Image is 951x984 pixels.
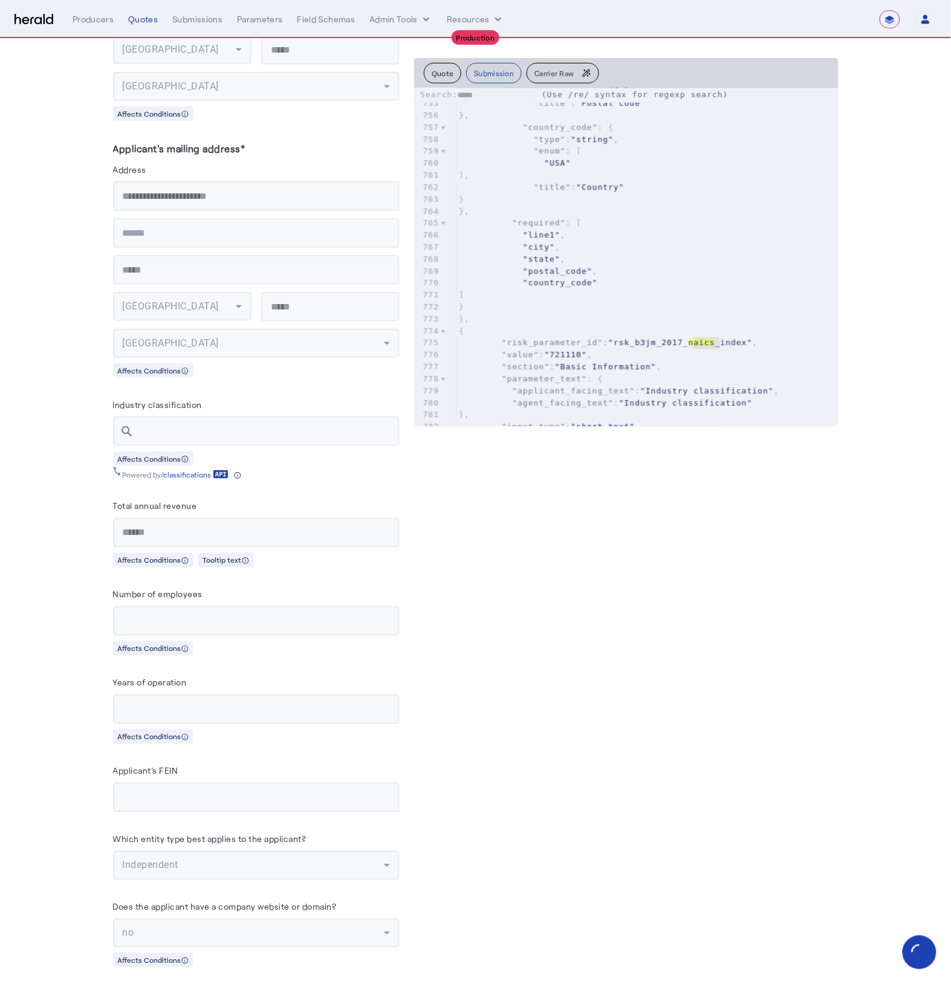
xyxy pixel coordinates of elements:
[113,553,193,568] div: Affects Conditions
[113,589,203,600] label: Number of employees
[452,30,500,45] div: Production
[414,109,441,121] div: 756
[414,134,441,146] div: 758
[502,374,587,383] span: "parameter_text"
[113,106,193,121] div: Affects Conditions
[414,193,441,206] div: 763
[414,265,441,277] div: 769
[523,267,592,276] span: "postal_code"
[544,158,571,167] span: "USA"
[459,254,566,264] span: ,
[576,183,624,192] span: "Country"
[414,409,441,421] div: 781
[414,277,441,289] div: 770
[523,230,560,239] span: "line1"
[414,241,441,253] div: 767
[459,422,640,431] span: : ,
[619,398,753,407] span: "Industry classification"
[198,553,254,568] div: Tooltip text
[640,386,774,395] span: "Industry classification"
[414,229,441,241] div: 766
[571,135,614,144] span: "string"
[534,99,571,108] span: "title"
[523,123,598,132] span: "country_code"
[414,325,441,337] div: 774
[414,337,441,349] div: 775
[523,278,598,287] span: "country_code"
[414,217,441,229] div: 765
[414,361,441,373] div: 777
[414,88,839,427] herald-code-block: quote
[424,63,462,83] button: Quote
[534,146,566,155] span: "enum"
[459,195,464,204] span: }
[502,422,566,431] span: "input_type"
[113,363,193,378] div: Affects Conditions
[542,90,729,99] span: (Use /re/ syntax for regexp search)
[459,302,464,311] span: }
[534,70,574,77] span: Carrier Raw
[512,398,614,407] span: "agent_facing_text"
[459,350,592,359] span: : ,
[414,313,441,325] div: 773
[459,338,758,347] span: : ,
[608,338,688,347] span: "rsk_b3jm_2017_
[172,13,222,25] div: Submissions
[369,13,432,25] button: internal dropdown menu
[414,121,441,134] div: 757
[459,207,470,216] span: },
[161,470,229,479] a: /classifications
[502,350,539,359] span: "value"
[113,164,147,175] label: Address
[459,326,464,335] span: {
[459,230,566,239] span: ,
[459,290,464,299] span: ]
[459,398,753,407] span: :
[113,834,307,844] label: Which entity type best applies to the applicant?
[414,289,441,301] div: 771
[414,253,441,265] div: 768
[571,422,635,431] span: "short_text"
[123,470,241,479] div: Powered by
[113,766,178,776] label: Applicant's FEIN
[459,99,646,108] span: :
[237,13,283,25] div: Parameters
[689,338,715,347] span: naics
[414,157,441,169] div: 760
[534,135,566,144] span: "type"
[414,397,441,409] div: 780
[15,14,53,25] img: Herald Logo
[414,169,441,181] div: 761
[459,267,598,276] span: ,
[458,89,536,102] input: Search:
[113,143,245,154] label: Applicant's mailing address*
[73,13,114,25] div: Producers
[527,63,599,83] button: Carrier Raw
[414,373,441,385] div: 778
[459,135,619,144] span: : ,
[544,350,587,359] span: "721110"
[113,424,142,439] mat-icon: search
[414,301,441,313] div: 772
[576,99,646,108] span: "Postal code"
[459,183,625,192] span: :
[459,386,779,395] span: : ,
[447,13,504,25] button: Resources dropdown menu
[523,254,560,264] span: "state"
[414,206,441,218] div: 764
[113,452,193,466] div: Affects Conditions
[414,385,441,397] div: 779
[414,181,441,193] div: 762
[113,678,187,688] label: Years of operation
[523,242,555,251] span: "city"
[113,501,197,511] label: Total annual revenue
[512,386,635,395] span: "applicant_facing_text"
[534,183,571,192] span: "title"
[113,953,193,968] div: Affects Conditions
[715,338,753,347] span: _index"
[459,146,582,155] span: : [
[297,13,355,25] div: Field Schemas
[459,123,614,132] span: : {
[113,730,193,744] div: Affects Conditions
[459,218,582,227] span: : [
